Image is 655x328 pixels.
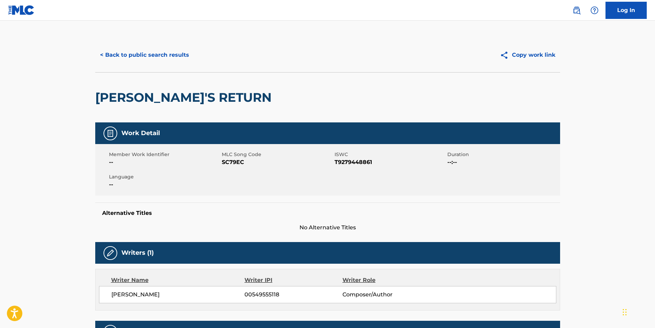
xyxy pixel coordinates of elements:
span: 00549555118 [244,291,342,299]
img: Writers [106,249,114,257]
span: Language [109,173,220,181]
a: Public Search [570,3,583,17]
div: Drag [623,302,627,322]
span: --:-- [447,158,558,166]
h5: Writers (1) [121,249,154,257]
img: Work Detail [106,129,114,138]
span: MLC Song Code [222,151,333,158]
img: MLC Logo [8,5,35,15]
iframe: Chat Widget [621,295,655,328]
span: [PERSON_NAME] [111,291,245,299]
span: SC79EC [222,158,333,166]
h5: Alternative Titles [102,210,553,217]
div: Writer Name [111,276,245,284]
img: search [572,6,581,14]
span: Composer/Author [342,291,432,299]
span: ISWC [335,151,446,158]
span: -- [109,181,220,189]
button: < Back to public search results [95,46,194,64]
h2: [PERSON_NAME]'S RETURN [95,90,275,105]
span: No Alternative Titles [95,223,560,232]
span: -- [109,158,220,166]
h5: Work Detail [121,129,160,137]
button: Copy work link [495,46,560,64]
span: Member Work Identifier [109,151,220,158]
div: Writer Role [342,276,432,284]
a: Log In [605,2,647,19]
img: help [590,6,599,14]
img: Copy work link [500,51,512,59]
div: Writer IPI [244,276,342,284]
div: Help [588,3,601,17]
span: Duration [447,151,558,158]
span: T9279448861 [335,158,446,166]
